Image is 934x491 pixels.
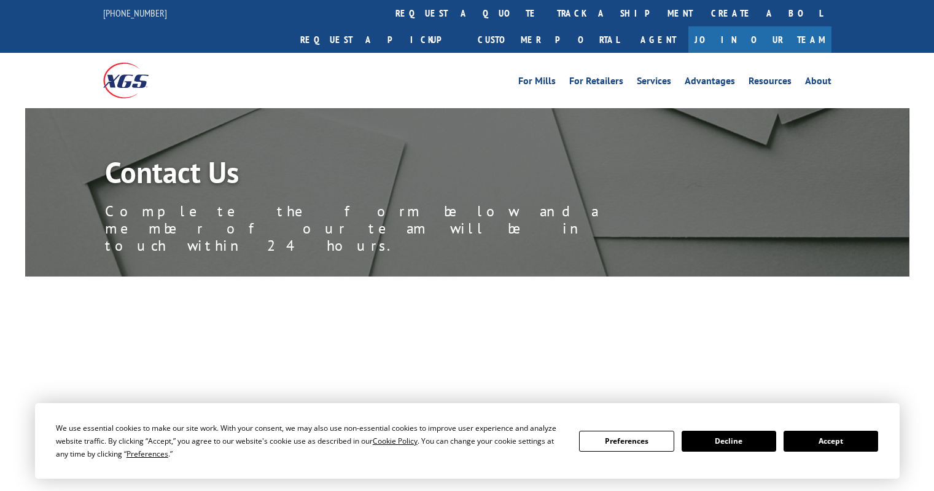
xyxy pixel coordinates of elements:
a: Agent [628,26,688,53]
a: For Retailers [569,76,623,90]
a: Join Our Team [688,26,831,53]
button: Preferences [579,431,674,452]
a: Request a pickup [291,26,469,53]
a: For Mills [518,76,556,90]
a: Resources [749,76,792,90]
span: Preferences [126,449,168,459]
div: Cookie Consent Prompt [35,403,900,479]
a: About [805,76,831,90]
div: We use essential cookies to make our site work. With your consent, we may also use non-essential ... [56,422,564,460]
h1: Contact Us [105,157,658,193]
button: Accept [784,431,878,452]
p: Complete the form below and a member of our team will be in touch within 24 hours. [105,203,658,254]
a: [PHONE_NUMBER] [103,7,167,19]
a: Services [637,76,671,90]
button: Decline [682,431,776,452]
a: Advantages [685,76,735,90]
a: Customer Portal [469,26,628,53]
span: Cookie Policy [373,436,418,446]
